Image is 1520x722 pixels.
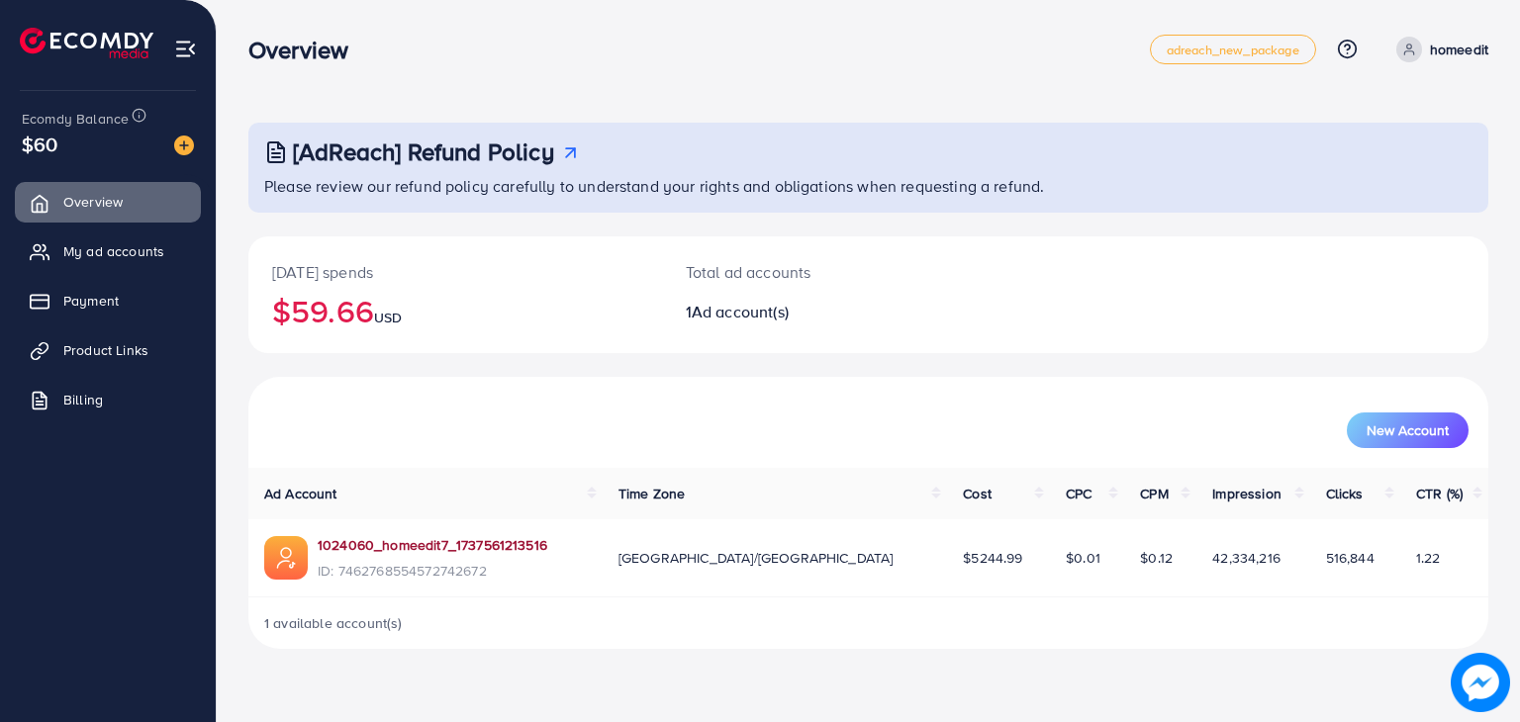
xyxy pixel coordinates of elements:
[15,231,201,271] a: My ad accounts
[1326,484,1364,503] span: Clicks
[1167,44,1299,56] span: adreach_new_package
[1416,548,1441,568] span: 1.22
[1212,548,1281,568] span: 42,334,216
[63,340,148,360] span: Product Links
[1150,35,1316,64] a: adreach_new_package
[63,241,164,261] span: My ad accounts
[15,330,201,370] a: Product Links
[618,484,685,503] span: Time Zone
[22,130,57,158] span: $60
[1140,484,1168,503] span: CPM
[963,548,1022,568] span: $5244.99
[1430,38,1488,61] p: homeedit
[15,281,201,320] a: Payment
[1451,653,1510,712] img: image
[272,292,638,329] h2: $59.66
[264,174,1476,198] p: Please review our refund policy carefully to understand your rights and obligations when requesti...
[15,380,201,419] a: Billing
[63,192,123,212] span: Overview
[318,535,547,555] a: 1024060_homeedit7_1737561213516
[1066,484,1092,503] span: CPC
[686,260,948,284] p: Total ad accounts
[1066,548,1100,568] span: $0.01
[174,38,197,60] img: menu
[293,137,554,166] h3: [AdReach] Refund Policy
[272,260,638,284] p: [DATE] spends
[264,613,403,633] span: 1 available account(s)
[22,109,129,129] span: Ecomdy Balance
[63,291,119,311] span: Payment
[248,36,364,64] h3: Overview
[374,308,402,327] span: USD
[963,484,992,503] span: Cost
[63,390,103,409] span: Billing
[264,536,308,580] img: ic-ads-acc.e4c84228.svg
[1212,484,1282,503] span: Impression
[264,484,337,503] span: Ad Account
[692,301,789,322] span: Ad account(s)
[686,303,948,321] h2: 1
[20,28,153,58] img: logo
[318,561,547,581] span: ID: 7462768554572742672
[1347,412,1469,448] button: New Account
[1367,423,1449,437] span: New Account
[1140,548,1173,568] span: $0.12
[618,548,894,568] span: [GEOGRAPHIC_DATA]/[GEOGRAPHIC_DATA]
[15,182,201,222] a: Overview
[174,135,194,155] img: image
[1416,484,1463,503] span: CTR (%)
[1326,548,1375,568] span: 516,844
[1388,37,1488,62] a: homeedit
